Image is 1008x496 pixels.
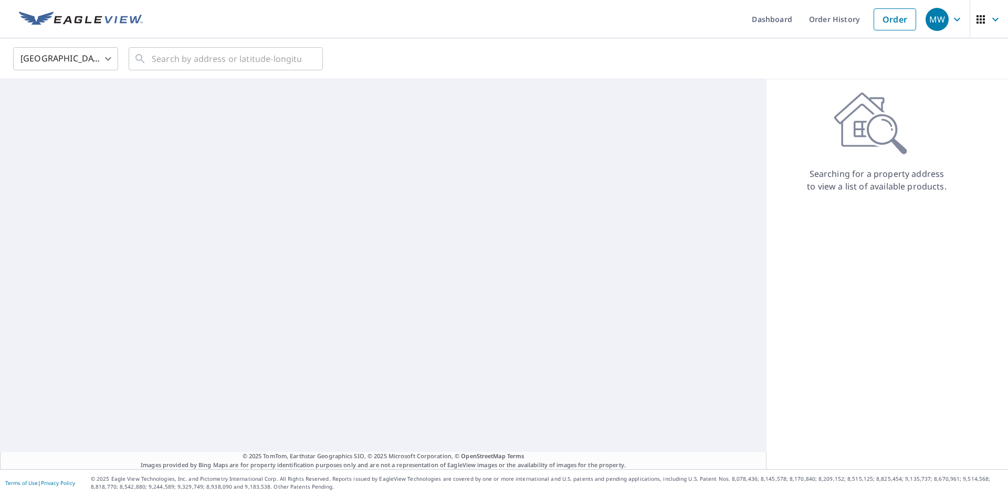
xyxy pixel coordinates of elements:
[152,44,301,73] input: Search by address or latitude-longitude
[19,12,143,27] img: EV Logo
[926,8,949,31] div: MW
[41,479,75,487] a: Privacy Policy
[5,480,75,486] p: |
[507,452,524,460] a: Terms
[874,8,916,30] a: Order
[243,452,524,461] span: © 2025 TomTom, Earthstar Geographics SIO, © 2025 Microsoft Corporation, ©
[13,44,118,73] div: [GEOGRAPHIC_DATA]
[461,452,505,460] a: OpenStreetMap
[91,475,1003,491] p: © 2025 Eagle View Technologies, Inc. and Pictometry International Corp. All Rights Reserved. Repo...
[5,479,38,487] a: Terms of Use
[806,167,947,193] p: Searching for a property address to view a list of available products.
